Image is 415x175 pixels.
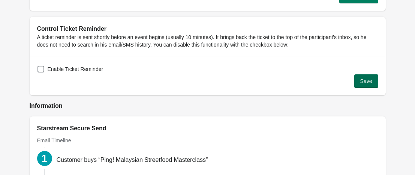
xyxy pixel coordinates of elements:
div: Customer buys “Ping! Malaysian Streetfood Masterclass” [57,157,208,163]
span: Save [360,78,372,84]
span: Email Timeline [37,137,71,143]
h2: Information [30,101,386,110]
h2: Control Ticket Reminder [37,24,378,33]
h2: Starstream Secure Send [37,124,378,133]
span: Enable Ticket Reminder [48,65,103,73]
p: A ticket reminder is sent shortly before an event begins (usually 10 minutes). It brings back the... [37,33,378,48]
div: 1 [37,151,52,166]
button: Save [354,74,378,88]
